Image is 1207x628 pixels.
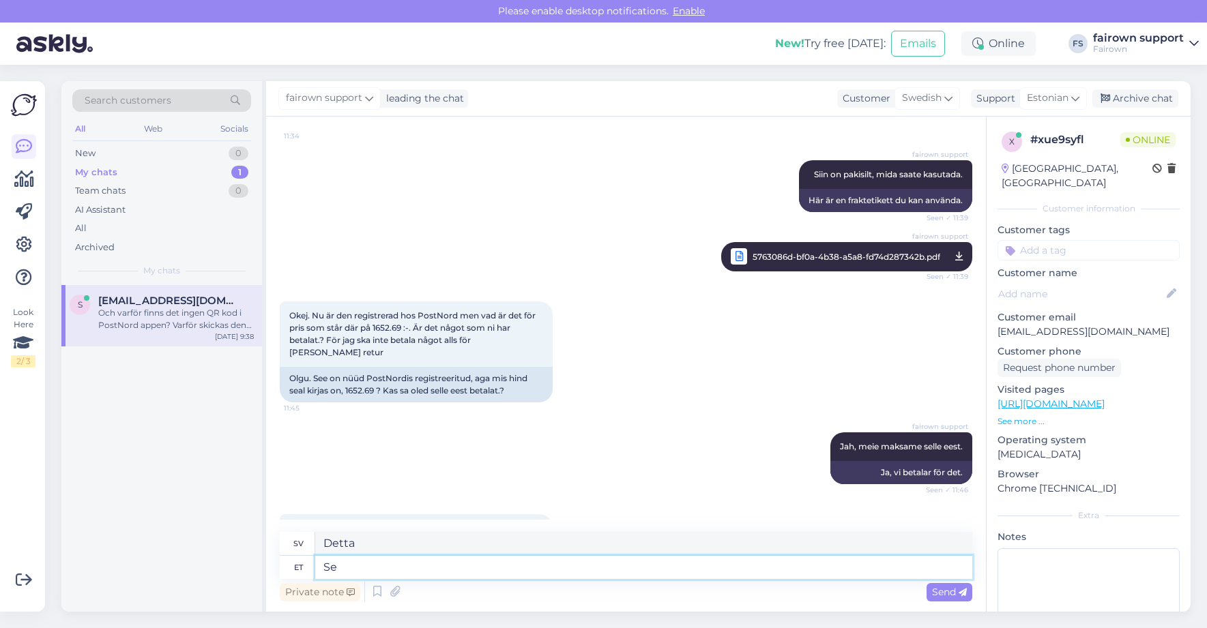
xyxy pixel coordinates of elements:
span: fairown support [912,231,968,241]
span: Online [1120,132,1176,147]
div: 0 [229,184,248,198]
div: Web [141,120,165,138]
span: 5763086d-bf0a-4b38-a5a8-fd74d287342b.pdf [753,248,940,265]
div: Ja, vi betalar för det. [830,461,972,484]
div: My chats [75,166,117,179]
div: Archived [75,241,115,254]
span: Enable [669,5,709,17]
div: All [72,120,88,138]
p: Customer tags [998,223,1180,237]
span: Okej. Nu är den registrerad hos PostNord men vad är det för pris som står där på 1652.69 :-. Är d... [289,310,538,357]
div: New [75,147,96,160]
a: [URL][DOMAIN_NAME] [998,398,1105,410]
span: Seen ✓ 11:46 [917,485,968,495]
div: [GEOGRAPHIC_DATA], [GEOGRAPHIC_DATA] [1002,162,1152,190]
p: [EMAIL_ADDRESS][DOMAIN_NAME] [998,325,1180,339]
span: fairown support [912,149,968,160]
textarea: Se [315,556,972,579]
div: Customer [837,91,890,106]
p: Customer email [998,310,1180,325]
textarea: Detta [315,532,972,555]
p: Operating system [998,433,1180,447]
span: My chats [143,265,180,277]
div: Och varför finns det ingen QR kod i PostNord appen? Varför skickas den via Business och inte priv... [98,307,254,331]
span: Swedish [902,91,942,106]
b: New! [775,37,804,50]
p: Customer phone [998,344,1180,359]
div: Socials [218,120,251,138]
div: Request phone number [998,359,1121,377]
span: Jah, meie maksame selle eest. [840,441,963,451]
a: fairown supportFairown [1093,33,1199,55]
button: Emails [891,31,945,57]
span: 11:45 [284,403,335,413]
div: Här är en fraktetikett du kan använda. [799,189,972,212]
span: Seen ✓ 11:39 [917,268,968,285]
a: fairown support5763086d-bf0a-4b38-a5a8-fd74d287342b.pdfSeen ✓ 11:39 [721,242,972,271]
div: Private note [280,583,360,601]
span: 11:34 [284,131,335,141]
span: sebastian.ramirez78@gmail.com [98,295,240,307]
div: Customer information [998,203,1180,215]
div: 1 [231,166,248,179]
img: Askly Logo [11,92,37,118]
div: Fairown [1093,44,1184,55]
input: Add a tag [998,240,1180,260]
p: Browser [998,467,1180,481]
span: Seen ✓ 11:39 [917,213,968,223]
span: Search customers [85,93,171,108]
div: [DATE] 9:38 [215,331,254,342]
span: Estonian [1027,91,1068,106]
div: Online [961,31,1036,56]
div: FS [1068,34,1088,53]
p: [MEDICAL_DATA] [998,447,1180,462]
div: Team chats [75,184,126,198]
span: Send [932,586,967,598]
div: AI Assistant [75,203,126,217]
p: Visited pages [998,383,1180,397]
div: Try free [DATE]: [775,35,886,52]
div: # xue9syfl [1030,132,1120,148]
div: Olgu. See on nüüd PostNordis registreeritud, aga mis hind seal kirjas on, 1652.69 ? Kas sa oled s... [280,367,553,402]
div: sv [293,532,304,555]
div: leading the chat [381,91,464,106]
input: Add name [998,286,1164,301]
p: See more ... [998,415,1180,428]
div: fairown support [1093,33,1184,44]
div: 0 [229,147,248,160]
div: All [75,222,87,235]
span: Siin on pakisilt, mida saate kasutada. [814,169,963,179]
p: Chrome [TECHNICAL_ID] [998,481,1180,496]
div: 2 / 3 [11,355,35,368]
span: fairown support [912,421,968,432]
div: Archive chat [1092,89,1178,108]
span: fairown support [286,91,362,106]
div: Look Here [11,306,35,368]
div: Support [971,91,1015,106]
div: Extra [998,509,1180,522]
div: et [294,556,303,579]
p: Customer name [998,266,1180,280]
span: s [78,299,83,310]
span: x [1009,136,1015,147]
p: Notes [998,530,1180,544]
